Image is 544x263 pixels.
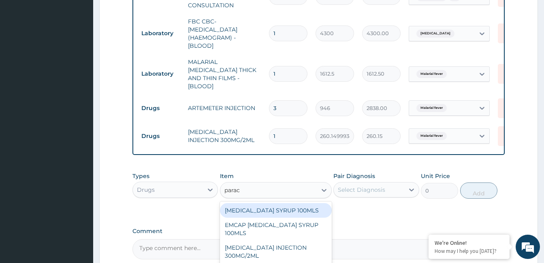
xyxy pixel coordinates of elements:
textarea: Type your message and hit 'Enter' [4,176,154,205]
div: Select Diagnosis [338,186,385,194]
div: Drugs [137,186,155,194]
button: Add [460,182,497,199]
td: [MEDICAL_DATA] INJECTION 300MG/2ML [184,124,265,148]
td: Laboratory [137,26,184,41]
span: Malarial fever [416,70,447,78]
div: EMCAP [MEDICAL_DATA] SYRUP 100MLS [220,218,332,240]
label: Unit Price [421,172,450,180]
label: Item [220,172,234,180]
span: Malarial fever [416,104,447,112]
div: Minimize live chat window [133,4,152,23]
td: MALARIAL [MEDICAL_DATA] THICK AND THIN FILMS - [BLOOD] [184,54,265,94]
div: Chat with us now [42,45,136,56]
td: Drugs [137,129,184,144]
td: Drugs [137,101,184,116]
td: Laboratory [137,66,184,81]
div: [MEDICAL_DATA] INJECTION 300MG/2ML [220,240,332,263]
div: We're Online! [435,239,503,246]
span: [MEDICAL_DATA] [416,30,454,38]
td: FBC CBC-[MEDICAL_DATA] (HAEMOGRAM) - [BLOOD] [184,13,265,54]
img: d_794563401_company_1708531726252_794563401 [15,40,33,61]
label: Comment [132,228,505,235]
td: ARTEMETER INJECTION [184,100,265,116]
label: Pair Diagnosis [333,172,375,180]
div: [MEDICAL_DATA] SYRUP 100MLS [220,203,332,218]
span: We're online! [47,80,112,161]
span: Malarial fever [416,132,447,140]
p: How may I help you today? [435,248,503,255]
label: Types [132,173,149,180]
